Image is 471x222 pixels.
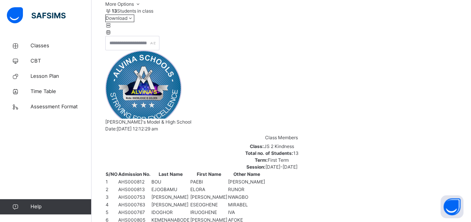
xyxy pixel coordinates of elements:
[190,178,228,186] td: PAEBI
[118,186,151,193] td: AHS000813
[118,171,151,178] th: Admission No.
[7,7,66,23] img: safsims
[105,178,118,186] td: 1
[264,143,294,149] span: JS 2 Kindness
[228,193,266,201] td: NWAGBO
[117,126,158,132] span: [DATE] 12:12:29 am
[250,143,264,149] span: Class:
[228,186,266,193] td: RUNOR
[105,186,118,193] td: 2
[151,209,190,216] td: IDOGHOR
[268,157,289,163] span: First Term
[228,201,266,209] td: MIRABEL
[105,126,117,132] span: Date:
[31,57,92,65] span: CBT
[265,164,297,170] span: [DATE]-[DATE]
[190,201,228,209] td: ESEOGHENE
[105,201,118,209] td: 4
[245,150,293,156] span: Total no. of Students:
[246,164,265,170] span: Session:
[118,209,151,216] td: AHS000767
[151,178,190,186] td: BOU
[31,72,92,80] span: Lesson Plan
[31,103,92,111] span: Assessment Format
[105,50,182,119] img: alvina.png
[255,157,268,163] span: Term:
[105,193,118,201] td: 3
[190,186,228,193] td: ELORA
[112,8,117,14] b: 13
[118,178,151,186] td: AHS000812
[31,42,92,50] span: Classes
[228,209,266,216] td: IVA
[190,171,228,178] th: First Name
[105,1,141,7] span: More Options
[190,209,228,216] td: IRUOGHENE
[118,193,151,201] td: AHS000753
[151,193,190,201] td: [PERSON_NAME]
[228,178,266,186] td: [PERSON_NAME]
[190,193,228,201] td: [PERSON_NAME]
[293,150,299,156] span: 13
[105,119,191,125] span: [PERSON_NAME]'s Model & High School
[440,195,463,218] button: Open asap
[112,8,153,14] span: Students in class
[151,201,190,209] td: [PERSON_NAME]
[265,135,298,140] span: Class Members
[105,209,118,216] td: 5
[151,186,190,193] td: EJOGBAMU
[118,201,151,209] td: AHS000763
[106,15,127,21] span: Download
[105,171,118,178] th: S/NO
[228,171,266,178] th: Other Name
[31,203,91,211] span: Help
[31,88,92,95] span: Time Table
[151,171,190,178] th: Last Name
